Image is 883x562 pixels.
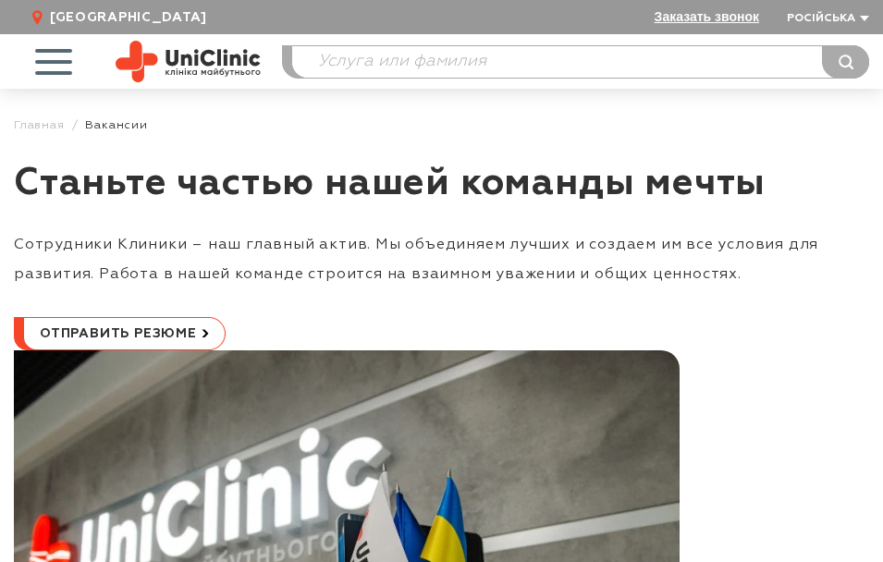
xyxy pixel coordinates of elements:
[782,12,869,26] button: Російська
[655,9,759,24] button: Заказать звонок
[14,317,226,350] a: Отправить резюме
[14,230,869,289] p: Сотрудники Клиники – наш главный актив. Мы объединяем лучших и создаем им все условия для развити...
[292,46,868,78] input: Услуга или фамилия
[50,9,207,26] span: [GEOGRAPHIC_DATA]
[14,161,869,226] h2: Станьте частью нашей команды мечты
[14,118,65,132] a: Главная
[85,118,147,132] span: Вакансии
[787,13,855,24] span: Російська
[40,318,197,349] span: Отправить резюме
[116,41,261,82] img: Site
